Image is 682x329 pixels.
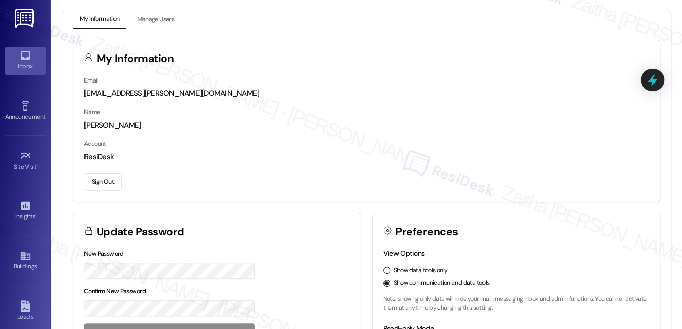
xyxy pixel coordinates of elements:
[5,297,46,325] a: Leads
[394,266,448,276] label: Show data tools only
[130,11,181,29] button: Manage Users
[84,140,106,148] label: Account
[5,197,46,225] a: Insights •
[84,108,100,116] label: Name
[5,147,46,175] a: Site Visit •
[395,227,458,237] h3: Preferences
[383,249,425,258] label: View Options
[97,227,184,237] h3: Update Password
[84,120,649,131] div: [PERSON_NAME]
[5,47,46,74] a: Inbox
[84,287,146,295] label: Confirm New Password
[383,295,649,313] p: Note: showing only data will hide your main messaging inbox and admin functions. You can re-activ...
[5,247,46,275] a: Buildings
[37,161,38,169] span: •
[45,112,47,119] span: •
[35,211,37,218] span: •
[84,152,649,162] div: ResiDesk
[84,76,98,85] label: Email
[84,88,649,99] div: [EMAIL_ADDRESS][PERSON_NAME][DOMAIN_NAME]
[84,250,124,258] label: New Password
[15,9,36,28] img: ResiDesk Logo
[394,279,490,288] label: Show communication and data tools
[97,53,174,64] h3: My Information
[84,173,122,191] button: Sign Out
[73,11,126,29] button: My Information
